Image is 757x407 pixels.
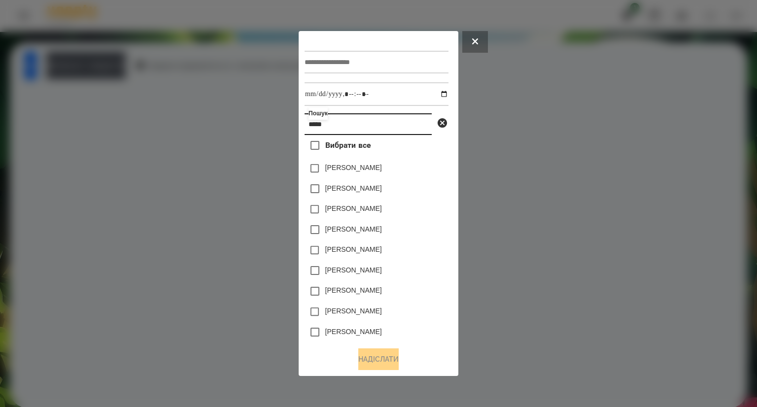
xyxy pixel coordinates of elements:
label: [PERSON_NAME] [325,327,382,337]
label: [PERSON_NAME] [325,224,382,234]
label: [PERSON_NAME] [325,203,382,213]
label: [PERSON_NAME] [325,265,382,275]
label: Пошук [309,107,328,120]
label: [PERSON_NAME] [325,306,382,316]
label: [PERSON_NAME] [325,244,382,254]
span: Вибрати все [325,139,371,151]
label: [PERSON_NAME] [325,285,382,295]
button: Надіслати [358,348,399,370]
label: [PERSON_NAME] [325,163,382,172]
label: [PERSON_NAME] [325,183,382,193]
